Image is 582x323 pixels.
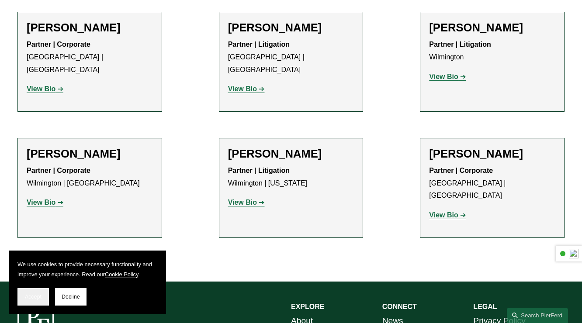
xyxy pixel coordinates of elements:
[27,85,55,93] strong: View Bio
[105,271,139,278] a: Cookie Policy
[9,251,166,314] section: Cookie banner
[228,167,290,174] strong: Partner | Litigation
[228,85,257,93] strong: View Bio
[17,259,157,279] p: We use cookies to provide necessary functionality and improve your experience. Read our .
[17,288,49,306] button: Accept
[55,288,87,306] button: Decline
[27,199,55,206] strong: View Bio
[429,165,555,202] p: [GEOGRAPHIC_DATA] | [GEOGRAPHIC_DATA]
[62,294,80,300] span: Decline
[429,147,555,161] h2: [PERSON_NAME]
[228,38,354,76] p: [GEOGRAPHIC_DATA] | [GEOGRAPHIC_DATA]
[429,211,466,219] a: View Bio
[25,294,42,300] span: Accept
[27,167,90,174] strong: Partner | Corporate
[228,165,354,190] p: Wilmington | [US_STATE]
[228,199,265,206] a: View Bio
[429,73,466,80] a: View Bio
[228,21,354,34] h2: [PERSON_NAME]
[228,85,265,93] a: View Bio
[291,303,324,310] strong: EXPLORE
[473,303,497,310] strong: LEGAL
[429,73,458,80] strong: View Bio
[382,303,417,310] strong: CONNECT
[27,165,153,190] p: Wilmington | [GEOGRAPHIC_DATA]
[429,211,458,219] strong: View Bio
[228,199,257,206] strong: View Bio
[429,21,555,34] h2: [PERSON_NAME]
[429,41,491,48] strong: Partner | Litigation
[27,147,153,161] h2: [PERSON_NAME]
[27,38,153,76] p: [GEOGRAPHIC_DATA] | [GEOGRAPHIC_DATA]
[507,308,568,323] a: Search this site
[429,167,493,174] strong: Partner | Corporate
[27,85,63,93] a: View Bio
[429,38,555,64] p: Wilmington
[228,41,290,48] strong: Partner | Litigation
[228,147,354,161] h2: [PERSON_NAME]
[27,41,90,48] strong: Partner | Corporate
[27,199,63,206] a: View Bio
[27,21,153,34] h2: [PERSON_NAME]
